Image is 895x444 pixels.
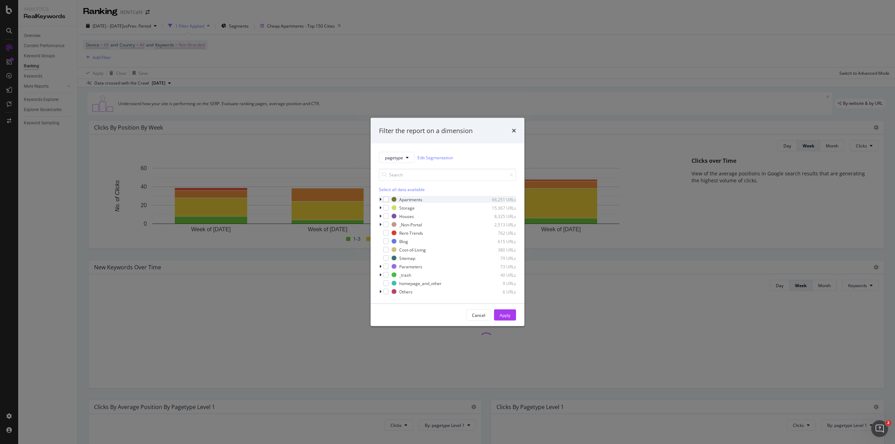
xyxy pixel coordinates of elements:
[399,196,422,202] div: Apartments
[399,263,422,269] div: Parameters
[399,280,442,286] div: homepage_and_other
[482,230,516,236] div: 762 URLs
[482,221,516,227] div: 2,513 URLs
[399,272,411,278] div: _trash
[399,247,426,253] div: Cost-of-Living
[512,126,516,135] div: times
[500,312,510,318] div: Apply
[472,312,485,318] div: Cancel
[482,280,516,286] div: 9 URLs
[482,272,516,278] div: 40 URLs
[417,154,453,161] a: Edit Segmentation
[399,230,423,236] div: Rent-Trends
[379,169,516,181] input: Search
[494,310,516,321] button: Apply
[385,154,403,160] span: pagetype
[399,238,408,244] div: Blog
[371,118,524,326] div: modal
[482,205,516,211] div: 15,367 URLs
[482,255,516,261] div: 79 URLs
[482,289,516,294] div: 6 URLs
[466,310,491,321] button: Cancel
[482,247,516,253] div: 380 URLs
[886,420,891,426] span: 2
[399,255,415,261] div: Sitemap
[399,289,413,294] div: Others
[871,420,888,437] iframe: Intercom live chat
[482,238,516,244] div: 615 URLs
[482,196,516,202] div: 66,251 URLs
[379,126,473,135] div: Filter the report on a dimension
[482,263,516,269] div: 73 URLs
[399,221,422,227] div: _Non-Portal
[399,205,415,211] div: Storage
[482,213,516,219] div: 8,325 URLs
[379,152,415,163] button: pagetype
[379,187,516,192] div: Select all data available
[399,213,414,219] div: Houses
